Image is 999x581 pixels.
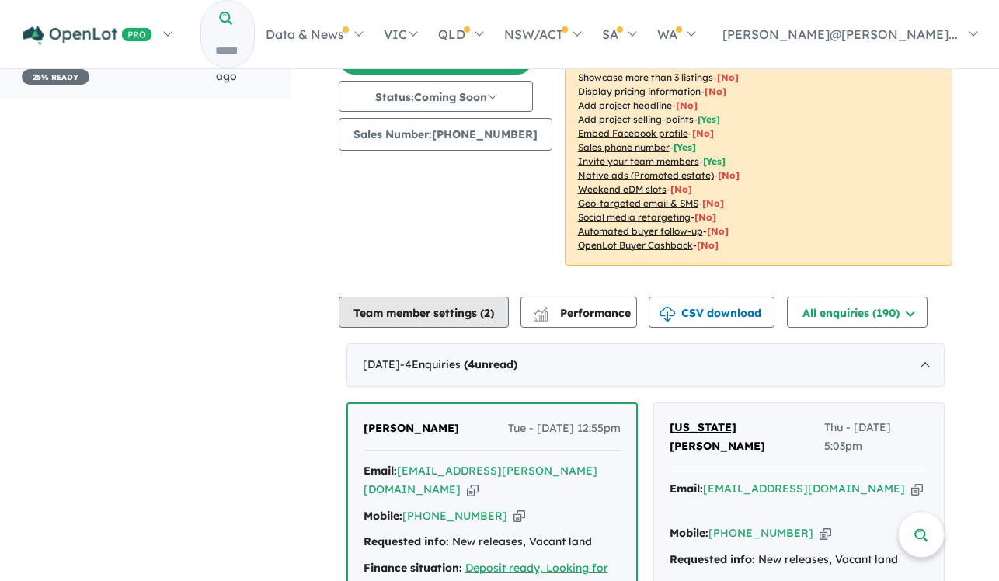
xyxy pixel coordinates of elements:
u: Native ads (Promoted estate) [578,169,714,181]
a: [EMAIL_ADDRESS][DOMAIN_NAME] [703,482,905,496]
strong: ( unread) [464,357,517,371]
button: Copy [820,525,831,541]
span: [No] [694,211,716,223]
span: 4 [468,357,475,371]
button: Copy [467,482,479,498]
img: download icon [660,307,675,322]
button: Copy [513,508,525,524]
span: - 4 Enquir ies [400,357,517,371]
button: CSV download [649,297,774,328]
u: OpenLot Buyer Cashback [578,239,693,251]
strong: Email: [670,482,703,496]
strong: Mobile: [364,509,402,523]
button: Status:Coming Soon [339,81,533,112]
span: Thu - [DATE] 5:03pm [824,419,928,456]
a: [EMAIL_ADDRESS][PERSON_NAME][DOMAIN_NAME] [364,464,597,496]
div: [DATE] [346,343,945,387]
span: Performance [535,306,631,320]
u: Add project headline [578,99,672,111]
span: [ No ] [717,71,739,83]
u: Showcase more than 3 listings [578,71,713,83]
span: [No] [707,225,729,237]
span: [No] [718,169,740,181]
a: QLD [427,7,493,61]
a: [US_STATE][PERSON_NAME] [670,419,825,456]
u: Invite your team members [578,155,699,167]
span: [No] [670,183,692,195]
input: Try estate name, suburb, builder or developer [201,34,251,68]
u: Display pricing information [578,85,701,97]
u: Add project selling-points [578,113,694,125]
span: 2 [484,306,490,320]
a: [PHONE_NUMBER] [402,509,507,523]
u: Geo-targeted email & SMS [578,197,698,209]
a: [PERSON_NAME]@[PERSON_NAME]... [705,7,987,61]
span: 25 % READY [22,69,89,85]
u: Sales phone number [578,141,670,153]
u: Automated buyer follow-up [578,225,703,237]
span: [PERSON_NAME]@[PERSON_NAME]... [722,26,958,42]
img: Openlot PRO Logo White [23,26,152,45]
button: All enquiries (190) [787,297,928,328]
strong: Mobile: [670,526,708,540]
span: [No] [697,239,719,251]
u: Social media retargeting [578,211,691,223]
span: [ No ] [705,85,726,97]
span: [ Yes ] [698,113,720,125]
span: [ No ] [692,127,714,139]
span: [ Yes ] [703,155,726,167]
a: [PHONE_NUMBER] [708,526,813,540]
strong: Finance situation: [364,561,462,575]
div: New releases, Vacant land [670,551,928,569]
strong: Email: [364,464,397,478]
span: [ No ] [676,99,698,111]
a: [PERSON_NAME] [364,419,459,438]
strong: Requested info: [364,534,449,548]
strong: Requested info: [670,552,755,566]
img: line-chart.svg [533,307,547,315]
button: Copy [911,481,923,497]
span: [ Yes ] [674,141,696,153]
u: Weekend eDM slots [578,183,667,195]
a: WA [646,7,705,61]
img: bar-chart.svg [533,311,548,322]
a: Data & News [255,7,372,61]
a: VIC [373,7,427,61]
span: Tue - [DATE] 12:55pm [508,419,621,438]
span: [US_STATE][PERSON_NAME] [670,420,765,453]
p: Your project is only comparing to other top-performing projects in your area: - - - - - - - - - -... [565,16,952,266]
span: [No] [702,197,724,209]
span: 9 hours ago [216,50,255,83]
u: Embed Facebook profile [578,127,688,139]
button: Team member settings (2) [339,297,509,328]
a: SA [591,7,646,61]
a: NSW/ACT [493,7,591,61]
button: Performance [520,297,637,328]
button: Sales Number:[PHONE_NUMBER] [339,118,552,151]
span: [PERSON_NAME] [364,421,459,435]
div: New releases, Vacant land [364,533,621,551]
